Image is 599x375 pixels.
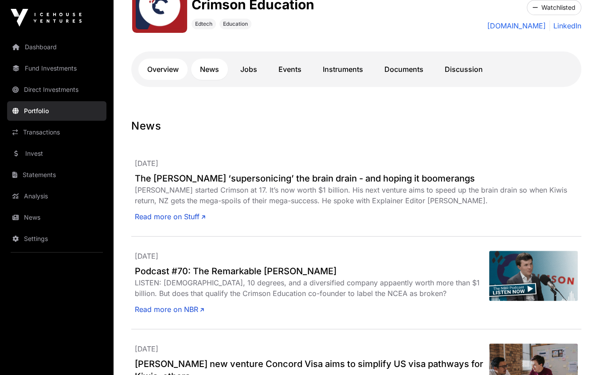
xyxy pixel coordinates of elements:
[549,20,581,31] a: LinkedIn
[131,119,581,133] h1: News
[138,59,188,80] a: Overview
[135,158,578,169] p: [DATE]
[138,59,574,80] nav: Tabs
[436,59,492,80] a: Discussion
[135,185,578,206] div: [PERSON_NAME] started Crimson at 17. It’s now worth $1 billion. His next venture aims to speed up...
[7,80,106,99] a: Direct Investments
[135,304,204,315] a: Read more on NBR
[489,251,578,301] img: NBRP-Episode-70-Jamie-Beaton-LEAD-GIF.gif
[135,343,489,354] p: [DATE]
[135,172,578,185] a: The [PERSON_NAME] ‘supersonicing’ the brain drain - and hoping it boomerangs
[7,144,106,163] a: Invest
[7,101,106,121] a: Portfolio
[314,59,372,80] a: Instruments
[7,59,106,78] a: Fund Investments
[135,265,489,277] a: Podcast #70: The Remarkable [PERSON_NAME]
[7,165,106,185] a: Statements
[223,20,248,28] span: Education
[135,277,489,299] div: LISTEN: [DEMOGRAPHIC_DATA], 10 degrees, and a diversified company appaently worth more than $1 bi...
[7,122,106,142] a: Transactions
[231,59,266,80] a: Jobs
[195,20,212,28] span: Edtech
[11,9,82,27] img: Icehouse Ventures Logo
[7,37,106,57] a: Dashboard
[7,229,106,249] a: Settings
[270,59,310,80] a: Events
[191,59,228,80] a: News
[7,186,106,206] a: Analysis
[376,59,432,80] a: Documents
[135,211,205,222] a: Read more on Stuff
[555,332,599,375] iframe: Chat Widget
[135,251,489,261] p: [DATE]
[487,20,546,31] a: [DOMAIN_NAME]
[7,208,106,227] a: News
